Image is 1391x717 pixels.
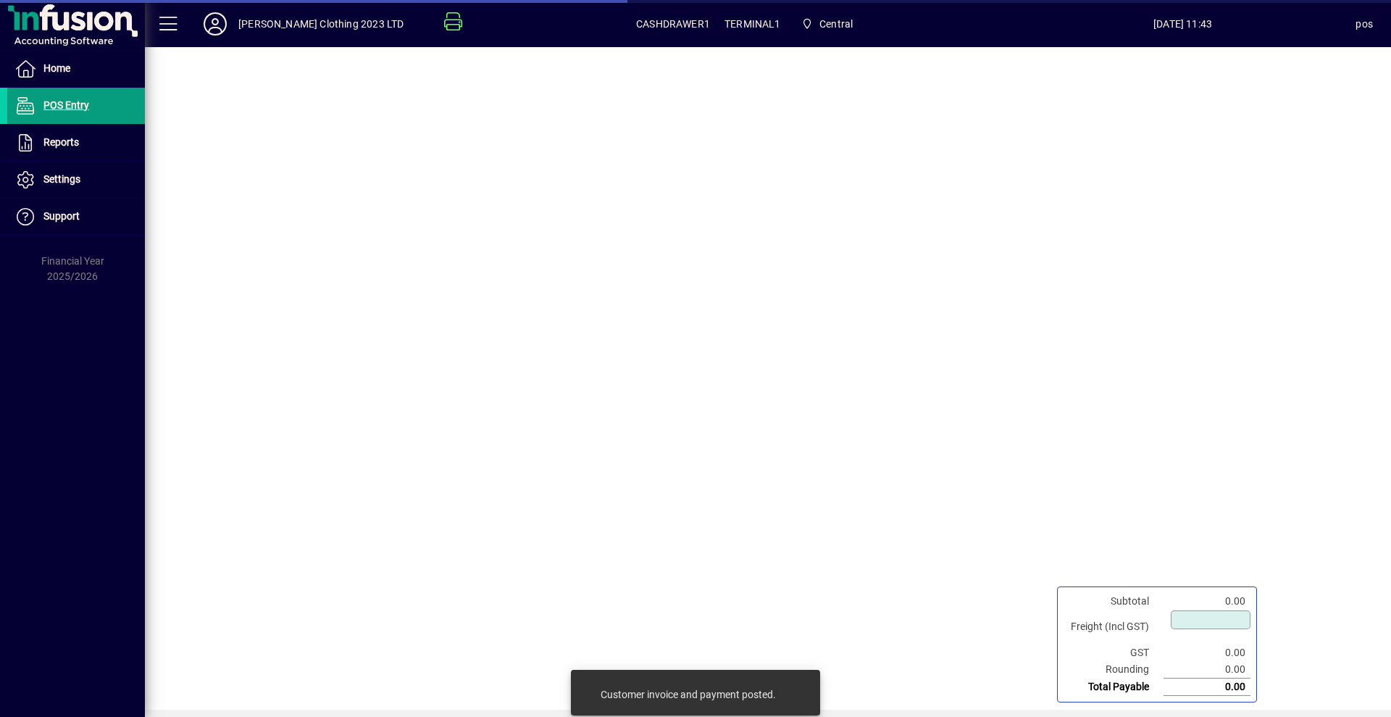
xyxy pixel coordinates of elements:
span: CASHDRAWER1 [636,12,710,36]
span: Reports [43,136,79,148]
a: Settings [7,162,145,198]
span: Central [795,11,859,37]
td: 0.00 [1164,593,1250,610]
td: Total Payable [1064,679,1164,696]
span: Central [819,12,853,36]
span: Home [43,62,70,74]
div: pos [1356,12,1373,36]
td: 0.00 [1164,679,1250,696]
td: Freight (Incl GST) [1064,610,1164,645]
a: Reports [7,125,145,161]
td: 0.00 [1164,661,1250,679]
div: Customer invoice and payment posted. [601,687,776,702]
td: Rounding [1064,661,1164,679]
td: GST [1064,645,1164,661]
span: POS Entry [43,99,89,111]
div: [PERSON_NAME] Clothing 2023 LTD [238,12,404,36]
a: Home [7,51,145,87]
td: Subtotal [1064,593,1164,610]
span: TERMINAL1 [724,12,781,36]
td: 0.00 [1164,645,1250,661]
button: Profile [192,11,238,37]
a: Support [7,199,145,235]
span: [DATE] 11:43 [1010,12,1356,36]
span: Support [43,210,80,222]
span: Settings [43,173,80,185]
